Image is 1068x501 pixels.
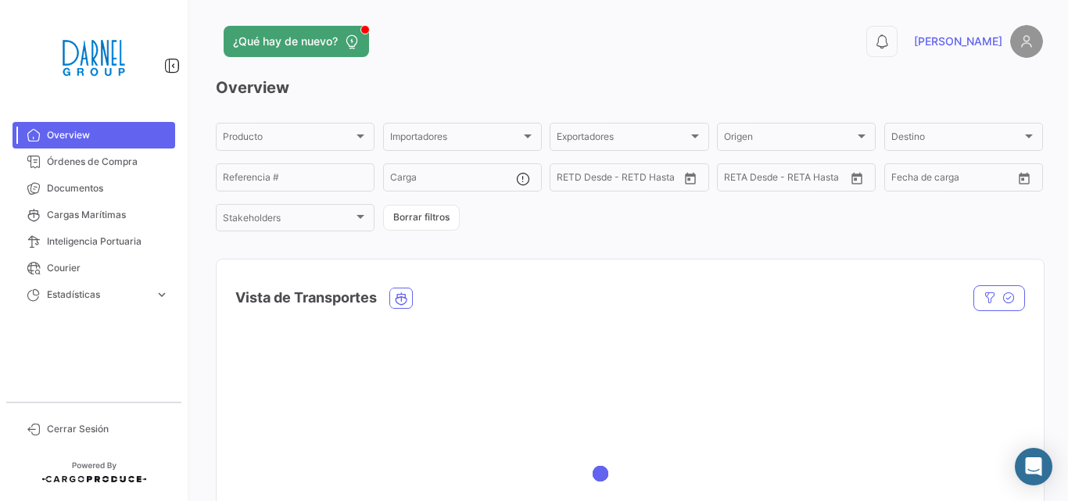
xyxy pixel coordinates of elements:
span: ¿Qué hay de nuevo? [233,34,338,49]
span: Exportadores [557,134,687,145]
button: Borrar filtros [383,205,460,231]
span: Overview [47,128,169,142]
span: Inteligencia Portuaria [47,234,169,249]
span: Cargas Marítimas [47,208,169,222]
span: Origen [724,134,855,145]
span: Estadísticas [47,288,149,302]
h4: Vista de Transportes [235,287,377,309]
input: Desde [724,174,752,185]
a: Overview [13,122,175,149]
input: Desde [557,174,585,185]
div: Abrir Intercom Messenger [1015,448,1052,485]
input: Hasta [596,174,654,185]
img: placeholder-user.png [1010,25,1043,58]
button: Open calendar [1012,166,1036,190]
input: Desde [891,174,919,185]
h3: Overview [216,77,1043,98]
button: Ocean [390,288,412,308]
a: Órdenes de Compra [13,149,175,175]
span: Producto [223,134,353,145]
input: Hasta [930,174,988,185]
a: Cargas Marítimas [13,202,175,228]
span: Destino [891,134,1022,145]
button: Open calendar [845,166,869,190]
span: Documentos [47,181,169,195]
span: Courier [47,261,169,275]
span: expand_more [155,288,169,302]
span: Importadores [390,134,521,145]
a: Courier [13,255,175,281]
span: Cerrar Sesión [47,422,169,436]
button: Open calendar [679,166,702,190]
span: Órdenes de Compra [47,155,169,169]
button: ¿Qué hay de nuevo? [224,26,369,57]
a: Inteligencia Portuaria [13,228,175,255]
span: Stakeholders [223,215,353,226]
img: 2451f0e3-414c-42c1-a793-a1d7350bebbc.png [55,19,133,97]
span: [PERSON_NAME] [914,34,1002,49]
a: Documentos [13,175,175,202]
input: Hasta [763,174,821,185]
